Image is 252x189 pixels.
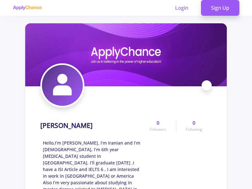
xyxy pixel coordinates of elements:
span: 0 [192,119,195,127]
img: HODA ZAREPOUR cover image [25,23,227,86]
h1: [PERSON_NAME] [40,122,93,129]
img: HODA ZAREPOUR avatar [42,65,83,106]
a: 0Followers [140,119,176,132]
span: Followers [150,127,166,132]
span: Following [186,127,202,132]
img: applychance logo text only [13,5,42,10]
span: 0 [157,119,159,127]
a: 0Following [176,119,212,132]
